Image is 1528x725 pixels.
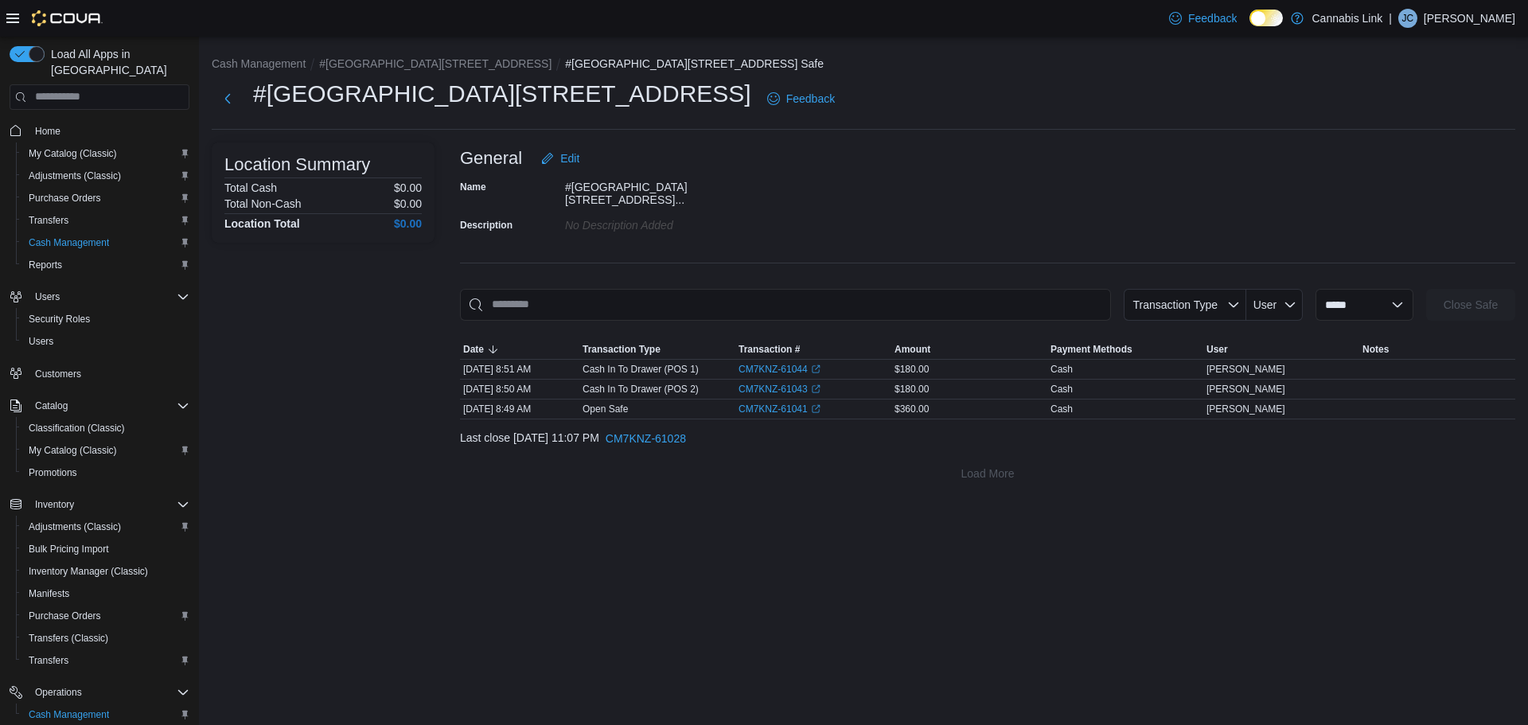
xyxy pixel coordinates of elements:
[961,466,1015,481] span: Load More
[1206,403,1285,415] span: [PERSON_NAME]
[224,155,370,174] h3: Location Summary
[22,310,189,329] span: Security Roles
[739,383,821,396] a: CM7KNZ-61043External link
[895,363,929,376] span: $180.00
[1206,363,1285,376] span: [PERSON_NAME]
[463,343,484,356] span: Date
[29,236,109,249] span: Cash Management
[1398,9,1417,28] div: Jenna Coles
[29,313,90,325] span: Security Roles
[22,562,189,581] span: Inventory Manager (Classic)
[1050,403,1073,415] div: Cash
[460,289,1111,321] input: This is a search bar. As you type, the results lower in the page will automatically filter.
[739,403,821,415] a: CM7KNZ-61041External link
[29,364,88,384] a: Customers
[29,287,66,306] button: Users
[460,400,579,419] div: [DATE] 8:49 AM
[29,466,77,479] span: Promotions
[29,587,69,600] span: Manifests
[29,543,109,555] span: Bulk Pricing Import
[1124,289,1246,321] button: Transaction Type
[1312,9,1382,28] p: Cannabis Link
[3,362,196,385] button: Customers
[22,441,189,460] span: My Catalog (Classic)
[16,330,196,353] button: Users
[583,403,628,415] p: Open Safe
[22,651,189,670] span: Transfers
[460,360,579,379] div: [DATE] 8:51 AM
[29,683,88,702] button: Operations
[1426,289,1515,321] button: Close Safe
[29,364,189,384] span: Customers
[22,255,68,275] a: Reports
[32,10,103,26] img: Cova
[22,332,60,351] a: Users
[565,212,778,232] div: No Description added
[319,57,552,70] button: #[GEOGRAPHIC_DATA][STREET_ADDRESS]
[22,189,107,208] a: Purchase Orders
[22,419,189,438] span: Classification (Classic)
[16,627,196,649] button: Transfers (Classic)
[22,310,96,329] a: Security Roles
[3,493,196,516] button: Inventory
[29,632,108,645] span: Transfers (Classic)
[579,340,735,359] button: Transaction Type
[16,254,196,276] button: Reports
[253,78,751,110] h1: #[GEOGRAPHIC_DATA][STREET_ADDRESS]
[22,211,75,230] a: Transfers
[16,462,196,484] button: Promotions
[22,705,115,724] a: Cash Management
[3,681,196,704] button: Operations
[1050,363,1073,376] div: Cash
[895,383,929,396] span: $180.00
[16,209,196,232] button: Transfers
[22,166,189,185] span: Adjustments (Classic)
[811,404,821,414] svg: External link
[1249,26,1250,27] span: Dark Mode
[535,142,586,174] button: Edit
[22,441,123,460] a: My Catalog (Classic)
[29,287,189,306] span: Users
[16,560,196,583] button: Inventory Manager (Classic)
[29,422,125,435] span: Classification (Classic)
[22,629,189,648] span: Transfers (Classic)
[16,165,196,187] button: Adjustments (Classic)
[1050,383,1073,396] div: Cash
[16,538,196,560] button: Bulk Pricing Import
[212,56,1515,75] nav: An example of EuiBreadcrumbs
[1362,343,1389,356] span: Notes
[22,584,189,603] span: Manifests
[583,363,699,376] p: Cash In To Drawer (POS 1)
[1047,340,1203,359] button: Payment Methods
[16,232,196,254] button: Cash Management
[1444,297,1498,313] span: Close Safe
[35,400,68,412] span: Catalog
[22,517,189,536] span: Adjustments (Classic)
[565,57,824,70] button: #[GEOGRAPHIC_DATA][STREET_ADDRESS] Safe
[1389,9,1392,28] p: |
[29,654,68,667] span: Transfers
[583,343,661,356] span: Transaction Type
[22,233,115,252] a: Cash Management
[16,142,196,165] button: My Catalog (Classic)
[460,340,579,359] button: Date
[16,649,196,672] button: Transfers
[460,380,579,399] div: [DATE] 8:50 AM
[224,197,302,210] h6: Total Non-Cash
[29,147,117,160] span: My Catalog (Classic)
[22,419,131,438] a: Classification (Classic)
[224,217,300,230] h4: Location Total
[16,187,196,209] button: Purchase Orders
[35,125,60,138] span: Home
[29,396,189,415] span: Catalog
[29,170,121,182] span: Adjustments (Classic)
[29,708,109,721] span: Cash Management
[29,122,67,141] a: Home
[35,368,81,380] span: Customers
[1188,10,1237,26] span: Feedback
[22,463,84,482] a: Promotions
[22,606,107,626] a: Purchase Orders
[22,255,189,275] span: Reports
[460,423,1515,454] div: Last close [DATE] 11:07 PM
[22,189,189,208] span: Purchase Orders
